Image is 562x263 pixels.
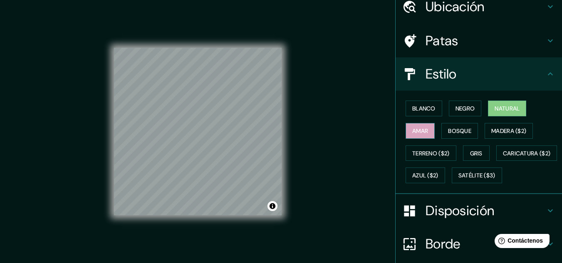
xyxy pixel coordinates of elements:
button: Natural [488,101,526,116]
font: Negro [456,105,475,112]
button: Gris [463,145,490,161]
font: Gris [470,150,483,157]
button: Activar o desactivar atribución [267,201,277,211]
font: Azul ($2) [412,172,438,179]
font: Estilo [426,65,457,83]
font: Natural [495,105,520,112]
button: Satélite ($3) [452,167,502,183]
iframe: Lanzador de widgets de ayuda [488,231,553,254]
button: Bosque [441,123,478,139]
font: Blanco [412,105,436,112]
div: Borde [396,227,562,261]
font: Caricatura ($2) [503,150,551,157]
button: Azul ($2) [406,167,445,183]
font: Patas [426,32,458,49]
button: Caricatura ($2) [496,145,557,161]
button: Amar [406,123,435,139]
font: Satélite ($3) [458,172,495,179]
font: Terreno ($2) [412,150,450,157]
button: Terreno ($2) [406,145,456,161]
font: Amar [412,127,428,135]
button: Negro [449,101,482,116]
button: Madera ($2) [485,123,533,139]
div: Patas [396,24,562,57]
font: Borde [426,235,460,253]
canvas: Mapa [114,48,282,215]
font: Madera ($2) [491,127,526,135]
div: Estilo [396,57,562,91]
div: Disposición [396,194,562,227]
font: Bosque [448,127,471,135]
font: Disposición [426,202,494,219]
button: Blanco [406,101,442,116]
